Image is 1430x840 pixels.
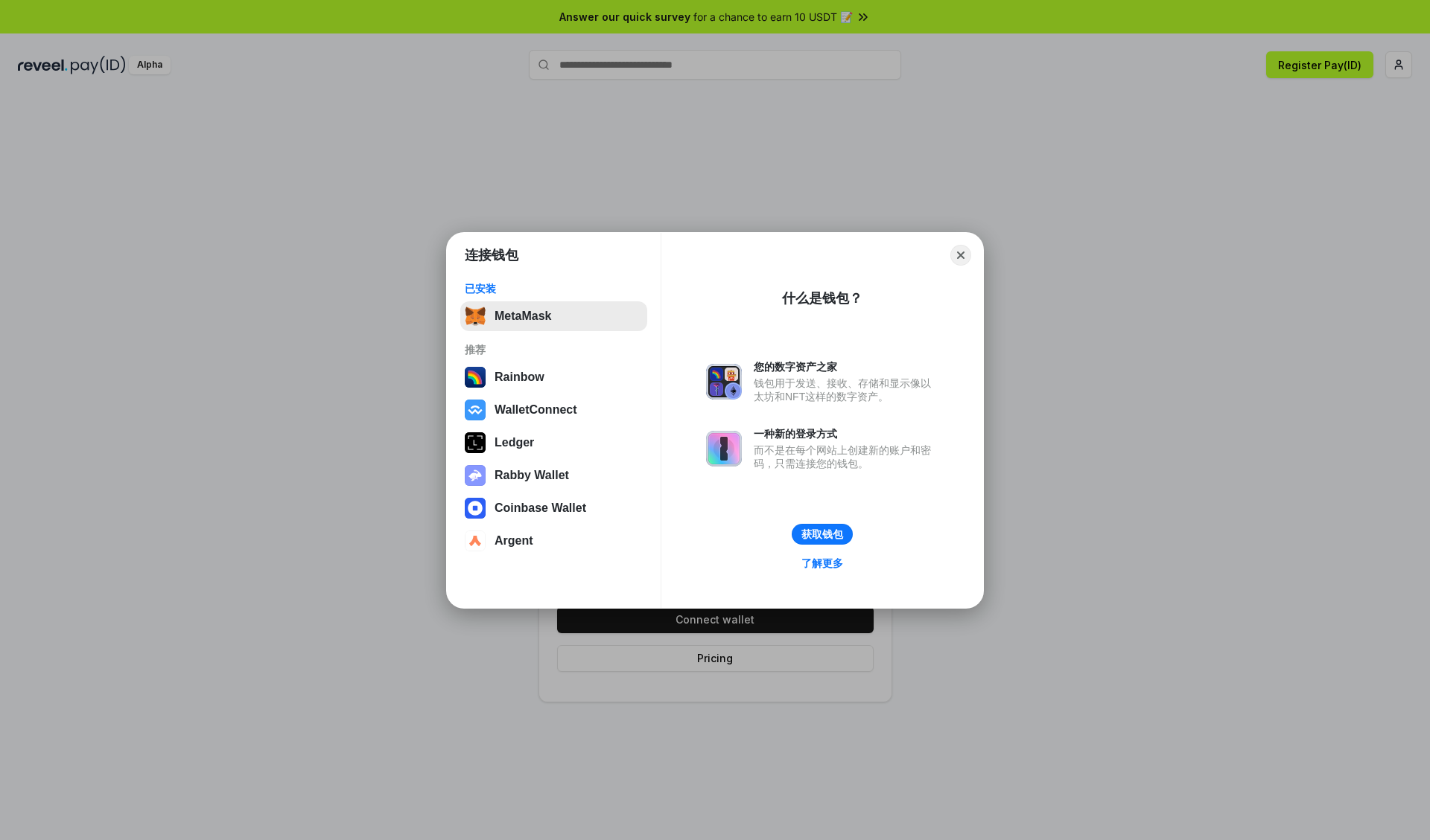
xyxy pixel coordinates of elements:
[754,443,938,470] div: 而不是在每个网站上创建新的账户和密码，只需连接您的钱包。
[460,493,647,523] button: Coinbase Wallet
[465,465,486,486] img: svg+xml,%3Csvg%20xmlns%3D%22http%3A%2F%2Fwww.w3.org%2F2000%2Fsvg%22%20fill%3D%22none%22%20viewBox...
[460,362,647,392] button: Rainbow
[460,526,647,556] button: Argent
[792,554,852,573] a: 了解更多
[754,376,938,403] div: 钱包用于发送、接收、存储和显示像以太坊和NFT这样的数字资产。
[495,310,551,323] div: MetaMask
[465,246,518,264] h1: 连接钱包
[465,343,643,356] div: 推荐
[460,301,647,331] button: MetaMask
[495,469,569,482] div: Rabby Wallet
[465,498,486,519] img: svg+xml,%3Csvg%20width%3D%2228%22%20height%3D%2228%22%20viewBox%3D%220%200%2028%2028%22%20fill%3D...
[801,557,843,570] div: 了解更多
[495,403,577,417] div: WalletConnect
[460,395,647,425] button: WalletConnect
[465,400,486,420] img: svg+xml,%3Csvg%20width%3D%2228%22%20height%3D%2228%22%20viewBox%3D%220%200%2028%2028%22%20fill%3D...
[706,431,742,467] img: svg+xml,%3Csvg%20xmlns%3D%22http%3A%2F%2Fwww.w3.org%2F2000%2Fsvg%22%20fill%3D%22none%22%20viewBox...
[465,367,486,388] img: svg+xml,%3Csvg%20width%3D%22120%22%20height%3D%22120%22%20viewBox%3D%220%200%20120%20120%22%20fil...
[706,364,742,400] img: svg+xml,%3Csvg%20xmlns%3D%22http%3A%2F%2Fwww.w3.org%2F2000%2Fsvg%22%20fill%3D%22none%22%20viewBox...
[782,289,862,307] div: 什么是钱包？
[801,528,843,541] div: 获取钱包
[495,534,533,548] div: Argent
[465,530,486,551] img: svg+xml,%3Csvg%20width%3D%2228%22%20height%3D%2228%22%20viewBox%3D%220%200%2028%2028%22%20fill%3D...
[465,306,486,327] img: svg+xml,%3Csvg%20fill%3D%22none%22%20height%3D%2233%22%20viewBox%3D%220%200%2035%2033%22%20width%...
[495,436,534,449] div: Ledger
[495,501,586,515] div: Coinbase Wallet
[465,432,486,453] img: svg+xml,%3Csvg%20xmlns%3D%22http%3A%2F%2Fwww.w3.org%2F2000%2Fsvg%22%20width%3D%2228%22%20height%3...
[460,428,647,458] button: Ledger
[950,245,971,266] button: Close
[754,360,938,373] div: 您的数字资产之家
[792,524,853,545] button: 获取钱包
[460,461,647,490] button: Rabby Wallet
[495,371,544,384] div: Rainbow
[754,427,938,440] div: 一种新的登录方式
[465,282,643,295] div: 已安装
